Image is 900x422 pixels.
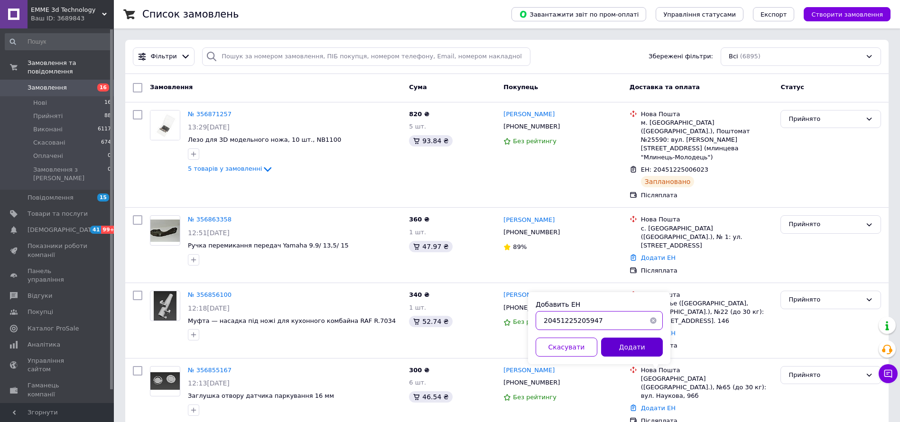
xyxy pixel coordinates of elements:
span: [PHONE_NUMBER] [503,304,560,311]
span: 41 [90,226,101,234]
span: Гаманець компанії [28,381,88,398]
span: 1 шт. [409,304,426,311]
span: Аналітика [28,340,60,349]
div: с. [GEOGRAPHIC_DATA] ([GEOGRAPHIC_DATA].), № 1: ул. [STREET_ADDRESS] [641,224,773,250]
span: Прийняті [33,112,63,120]
div: Прийнято [789,114,862,124]
span: [PHONE_NUMBER] [503,379,560,386]
img: Фото товару [150,220,180,242]
span: Каталог ProSale [28,324,79,333]
span: 0 [108,152,111,160]
span: 99+ [101,226,117,234]
a: Фото товару [150,215,180,246]
div: 47.97 ₴ [409,241,452,252]
span: Збережені фільтри: [649,52,713,61]
button: Управління статусами [656,7,743,21]
span: 1 шт. [409,229,426,236]
div: Заплановано [641,176,695,187]
a: Лезо для 3D модельного ножа, 10 шт., NB1100 [188,136,341,143]
a: № 356856100 [188,291,232,298]
div: Нова Пошта [641,110,773,119]
span: Покупці [28,308,53,316]
a: № 356863358 [188,216,232,223]
span: 5 товарів у замовленні [188,165,262,173]
a: [PERSON_NAME] [503,366,555,375]
div: м. [GEOGRAPHIC_DATA] ([GEOGRAPHIC_DATA].), Поштомат №25590: вул. [PERSON_NAME][STREET_ADDRESS] (м... [641,119,773,162]
button: Завантажити звіт по пром-оплаті [511,7,646,21]
span: 16 [104,99,111,107]
a: Створити замовлення [794,10,891,18]
span: Завантажити звіт по пром-оплаті [519,10,639,18]
div: Післяплата [641,191,773,200]
span: 13:29[DATE] [188,123,230,131]
div: Післяплата [641,266,773,275]
span: [PHONE_NUMBER] [503,123,560,130]
span: Показники роботи компанії [28,242,88,259]
input: Пошук за номером замовлення, ПІБ покупця, номером телефону, Email, номером накладної [202,47,530,66]
a: Ручка перемикання передач Yamaha 9.9/ 13,5/ 15 [188,242,349,249]
span: 12:13[DATE] [188,379,230,387]
span: Управління статусами [663,11,736,18]
span: Cума [409,83,427,91]
a: 5 товарів у замовленні [188,165,273,172]
span: 0 [108,165,111,183]
span: Замовлення та повідомлення [28,59,114,76]
button: Додати [601,338,663,357]
button: Створити замовлення [804,7,891,21]
span: 360 ₴ [409,216,429,223]
a: [PERSON_NAME] [503,110,555,119]
span: Фільтри [151,52,177,61]
span: ЕН: 20451225006023 [641,166,708,173]
h1: Список замовлень [142,9,239,20]
span: 340 ₴ [409,291,429,298]
label: Добавить ЕН [536,301,580,308]
div: 52.74 ₴ [409,316,452,327]
span: Відгуки [28,292,52,300]
div: Запорожье ([GEOGRAPHIC_DATA], [GEOGRAPHIC_DATA].), №22 (до 30 кг): ул. [STREET_ADDRESS]. 146 [641,299,773,325]
span: Без рейтингу [513,318,557,325]
span: Без рейтингу [513,138,557,145]
span: Повідомлення [28,193,74,202]
img: Фото товару [154,291,176,321]
span: 88 [104,112,111,120]
span: Замовлення з [PERSON_NAME] [33,165,108,183]
a: [PERSON_NAME] [503,216,555,225]
input: Пошук [5,33,112,50]
span: Експорт [761,11,787,18]
button: Експорт [753,7,795,21]
div: Нова Пошта [641,366,773,375]
span: 6 шт. [409,379,426,386]
span: Виконані [33,125,63,134]
a: [PERSON_NAME] [503,291,555,300]
span: Скасовані [33,138,65,147]
span: [DEMOGRAPHIC_DATA] [28,226,98,234]
span: Статус [780,83,804,91]
div: Прийнято [789,295,862,305]
span: 16 [97,83,109,92]
a: Муфта — насадка під ножі для кухонного комбайна RAF R.7034 [188,317,396,324]
div: 46.54 ₴ [409,391,452,403]
img: Фото товару [150,110,180,140]
span: 89% [513,243,527,250]
span: Всі [729,52,738,61]
span: 12:18[DATE] [188,304,230,312]
span: 300 ₴ [409,367,429,374]
a: Заглушка отвору датчика паркування 16 мм [188,392,334,399]
a: Фото товару [150,291,180,321]
a: Фото товару [150,110,180,140]
a: Додати ЕН [641,404,676,412]
a: Фото товару [150,366,180,396]
span: 12:51[DATE] [188,229,230,237]
div: 93.84 ₴ [409,135,452,147]
span: Замовлення [28,83,67,92]
div: Ваш ID: 3689843 [31,14,114,23]
span: Товари та послуги [28,210,88,218]
a: № 356855167 [188,367,232,374]
div: Нова Пошта [641,291,773,299]
a: Додати ЕН [641,254,676,261]
button: Очистить [644,311,663,330]
div: Прийнято [789,370,862,380]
